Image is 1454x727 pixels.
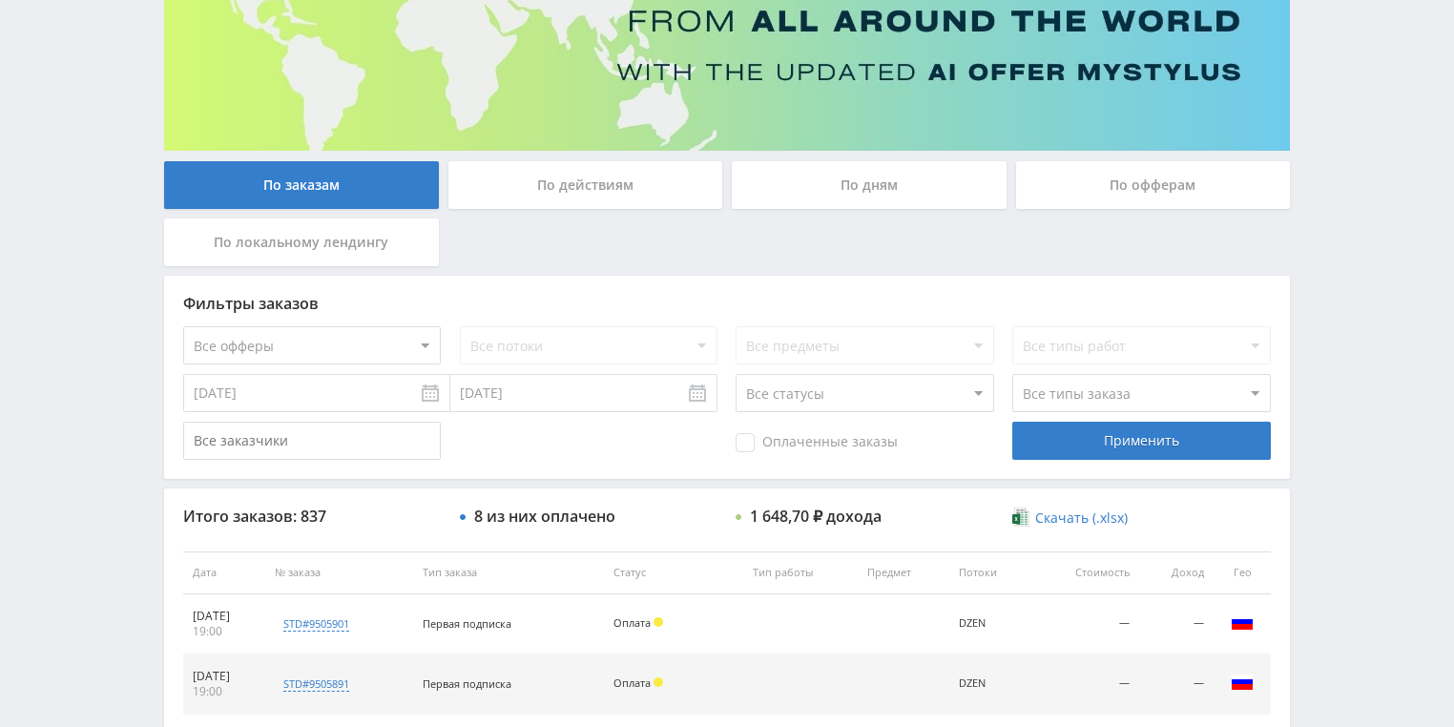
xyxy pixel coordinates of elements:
[193,669,256,684] div: [DATE]
[423,616,511,631] span: Первая подписка
[750,508,882,525] div: 1 648,70 ₽ дохода
[183,551,265,594] th: Дата
[654,677,663,687] span: Холд
[1032,594,1139,654] td: —
[613,615,651,630] span: Оплата
[743,551,858,594] th: Тип работы
[265,551,413,594] th: № заказа
[193,609,256,624] div: [DATE]
[1035,510,1128,526] span: Скачать (.xlsx)
[959,617,1023,630] div: DZEN
[193,624,256,639] div: 19:00
[1012,508,1028,527] img: xlsx
[949,551,1032,594] th: Потоки
[604,551,743,594] th: Статус
[1032,551,1139,594] th: Стоимость
[283,616,349,632] div: std#9505901
[1012,509,1127,528] a: Скачать (.xlsx)
[1214,551,1271,594] th: Гео
[448,161,723,209] div: По действиям
[474,508,615,525] div: 8 из них оплачено
[1012,422,1270,460] div: Применить
[183,422,441,460] input: Все заказчики
[1231,671,1254,694] img: rus.png
[1016,161,1291,209] div: По офферам
[959,677,1023,690] div: DZEN
[283,676,349,692] div: std#9505891
[613,675,651,690] span: Оплата
[1139,551,1214,594] th: Доход
[1032,654,1139,715] td: —
[183,295,1271,312] div: Фильтры заказов
[423,676,511,691] span: Первая подписка
[732,161,1007,209] div: По дням
[654,617,663,627] span: Холд
[1139,654,1214,715] td: —
[164,161,439,209] div: По заказам
[193,684,256,699] div: 19:00
[413,551,604,594] th: Тип заказа
[858,551,949,594] th: Предмет
[183,508,441,525] div: Итого заказов: 837
[1139,594,1214,654] td: —
[1231,611,1254,634] img: rus.png
[736,433,898,452] span: Оплаченные заказы
[164,218,439,266] div: По локальному лендингу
